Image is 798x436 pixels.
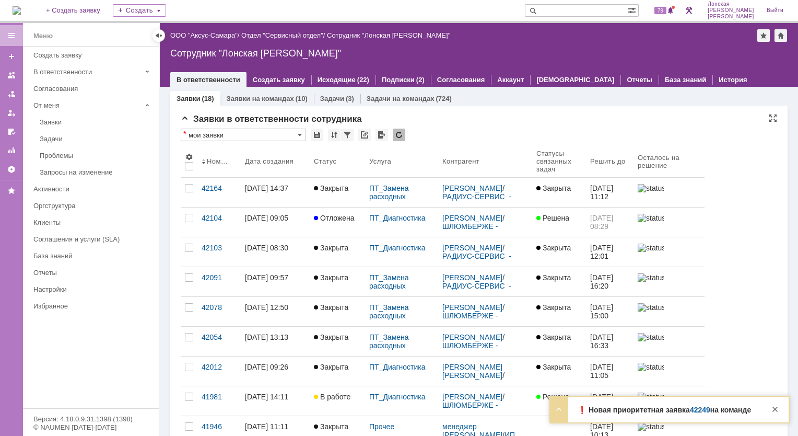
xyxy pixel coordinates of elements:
span: Закрыта [314,303,348,312]
a: ООО "Аксус-Самара" [170,31,238,39]
span: Закрыта [536,184,571,192]
a: ПТ_Замена расходных материалов / ресурсных деталей [369,303,416,345]
div: / [241,31,327,39]
strong: ❗️ Новая приоритетная заявка на команде [578,406,751,414]
div: #42104: ПТ_Диагностика [279,116,378,124]
div: Сотрудник "Лонская [PERSON_NAME]" [170,48,788,59]
div: Заявки [40,118,152,126]
div: / [170,31,241,39]
div: Сотрудник "Лонская [PERSON_NAME]" [327,31,450,39]
span: [PERSON_NAME] [708,14,754,20]
a: ПТ_Диагностика [369,363,426,371]
div: Решить до [590,157,626,165]
th: Дата создания [241,145,310,178]
div: Контрагент [442,157,482,165]
img: statusbar-100 (1).png [638,422,664,431]
div: [DATE] 14:11 [245,393,288,401]
th: Статус [310,145,365,178]
a: [PERSON_NAME] [442,214,502,222]
a: ШЛЮМБЕРЖЕ - Компания "Шлюмберже Лоджелко, Инк" [442,312,525,337]
div: Создать [113,4,166,17]
a: 42078 [197,297,241,326]
div: Сортировка... [328,129,341,141]
a: Подписки [382,76,415,84]
a: В работе [310,386,365,416]
div: Соглашения и услуги (SLA) [33,235,152,243]
a: ПТ_Диагностика [369,393,426,401]
div: [DATE] 13:13 [245,333,288,341]
a: В ответственности [177,76,240,84]
a: Согласования [29,81,157,97]
div: Настройки списка отличаются от сохраненных в виде [183,130,186,137]
a: statusbar-100 (1).png [633,267,696,296]
div: (10) [296,95,308,102]
a: [DATE] 12:01 [586,237,633,267]
a: ПТ_Диагностика [369,244,426,252]
div: 41981 [202,393,237,401]
a: Мои заявки [3,105,20,121]
a: Запросы на изменение [36,164,157,180]
span: [DATE] 11:12 [590,184,615,201]
span: Заявки в ответственности сотрудника [181,114,362,124]
div: (22) [357,76,369,84]
div: Скопировать ссылку на список [358,129,371,141]
a: Заявки в моей ответственности [3,86,20,102]
span: [DATE] 14:11 [590,393,615,409]
span: Закрыта [314,422,348,431]
div: В ответственности [33,68,141,76]
a: Закрыта [310,267,365,296]
a: [PERSON_NAME] [442,244,502,252]
span: [DATE] 16:20 [590,273,615,290]
span: [DATE] 11:05 [590,363,615,380]
div: 42103 [202,244,237,252]
a: 42091 [197,267,241,296]
a: Заявки [36,114,157,130]
div: Номер [207,157,228,165]
th: Контрагент [438,145,532,178]
a: Задачи [320,95,344,102]
a: [DATE] 14:11 [241,386,310,416]
img: statusbar-15 (1).png [638,244,664,252]
div: (18) [202,95,214,102]
a: База знаний [665,76,706,84]
div: © NAUMEN [DATE]-[DATE] [33,424,148,431]
a: 42249 [690,406,710,414]
div: [DATE] 14:37 [245,184,288,192]
div: 42091 [202,273,237,282]
a: Roman Vorobev [279,81,291,93]
a: ПТ_Замена расходных материалов / ресурсных деталей [369,333,416,375]
span: Закрыта [314,244,348,252]
a: Отчеты [29,265,157,281]
div: Активности [33,185,152,193]
a: [DEMOGRAPHIC_DATA] [536,76,614,84]
div: Настройки [33,285,152,293]
div: На всю страницу [769,114,777,122]
span: Закрыта [536,363,571,371]
div: / [442,393,528,409]
a: [DATE] 11:12 [586,178,633,207]
a: statusbar-60 (1).png [633,357,696,386]
div: Избранное [33,302,141,310]
div: (724) [436,95,452,102]
a: 41981 [197,386,241,416]
a: [PERSON_NAME] [442,333,502,341]
div: Согласования [33,85,152,93]
a: statusbar-100 (1).png [633,178,696,207]
span: [DATE] 16:33 [590,333,615,350]
a: Заявки на командах [3,67,20,84]
div: Обслуживание (1125514) Радиус [149,60,249,75]
a: 42104 [197,208,241,237]
span: Закрыта [536,244,571,252]
div: Проблемы [40,152,152,159]
th: Номер [197,145,241,178]
div: Оргструктура [33,202,152,210]
a: Отчеты [3,142,20,159]
div: [DATE] 09:57 [245,273,288,282]
span: [DATE] 15:00 [590,303,615,320]
div: Статусы связанных задач [536,150,573,173]
div: Экспорт списка [375,129,388,141]
a: Прочее [369,422,394,431]
a: statusbar-100 (1).png [633,208,696,237]
a: Мои согласования [3,123,20,140]
span: Настройки [185,153,193,161]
